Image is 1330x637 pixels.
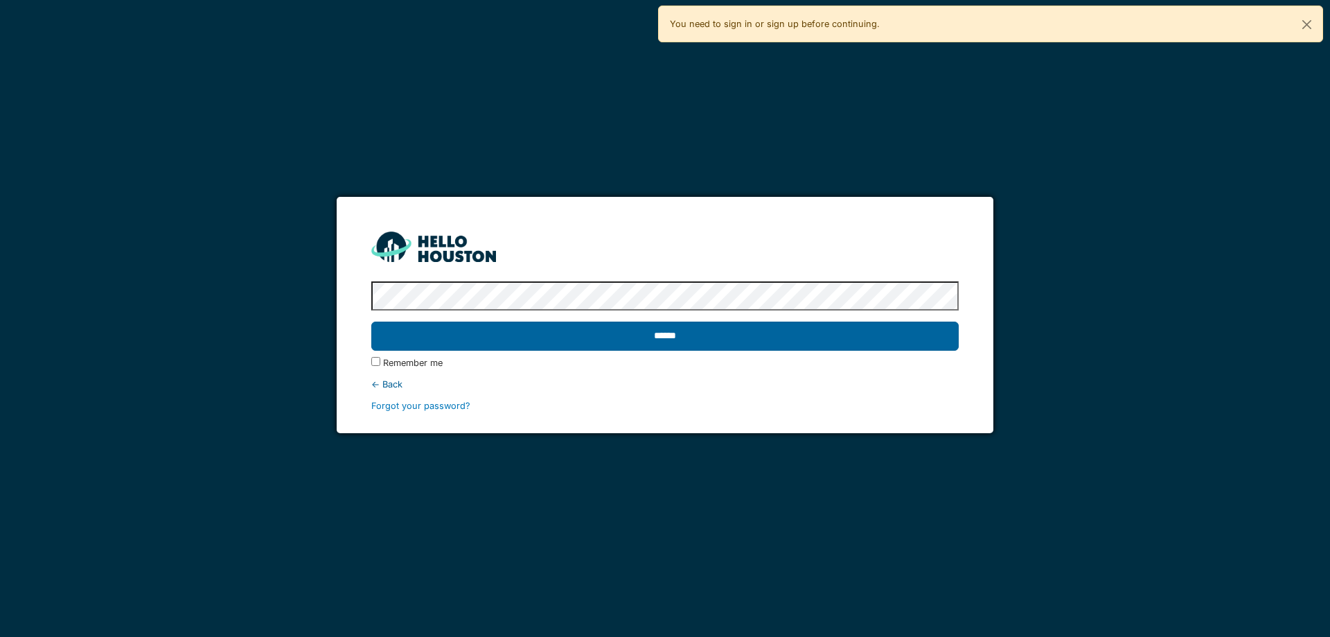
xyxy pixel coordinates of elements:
div: ← Back [371,378,958,391]
img: HH_line-BYnF2_Hg.png [371,232,496,261]
a: Forgot your password? [371,401,470,411]
label: Remember me [383,356,443,369]
div: You need to sign in or sign up before continuing. [658,6,1323,42]
button: Close [1291,6,1322,43]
